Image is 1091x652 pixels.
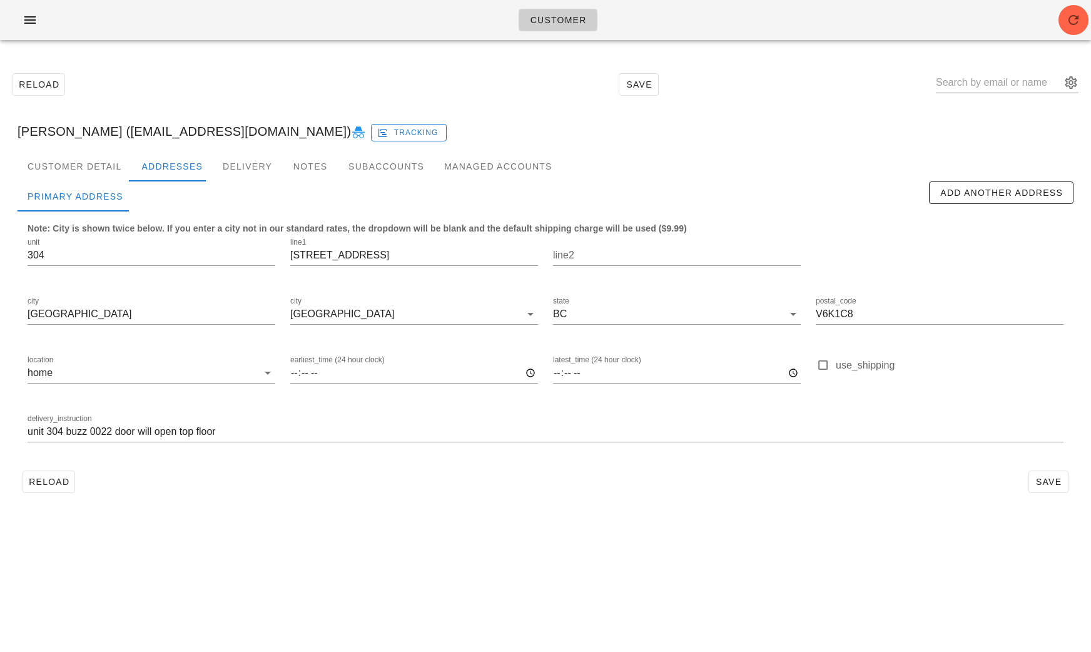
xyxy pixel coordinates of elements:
div: locationhome [28,363,275,383]
div: Delivery [213,151,282,181]
label: city [290,297,302,306]
div: Primary Address [18,181,133,211]
a: Tracking [371,121,447,141]
label: line1 [290,238,306,247]
label: state [553,297,569,306]
span: Customer [529,15,586,25]
span: Reload [28,477,69,487]
div: [GEOGRAPHIC_DATA] [290,308,395,320]
button: Reload [23,471,75,493]
span: Save [624,79,653,89]
label: city [28,297,39,306]
label: location [28,355,53,365]
div: stateBC [553,304,801,324]
div: city[GEOGRAPHIC_DATA] [290,304,538,324]
div: Customer Detail [18,151,131,181]
label: postal_code [816,297,856,306]
div: [PERSON_NAME] ([EMAIL_ADDRESS][DOMAIN_NAME]) [8,111,1083,151]
a: Customer [519,9,597,31]
span: Add Another Address [940,188,1063,198]
button: Reload [13,73,65,96]
span: Save [1034,477,1063,487]
button: appended action [1063,75,1078,90]
input: Search by email or name [936,73,1061,93]
div: Subaccounts [338,151,434,181]
div: BC [553,308,567,320]
button: Add Another Address [929,181,1073,204]
div: Notes [282,151,338,181]
button: Tracking [371,124,447,141]
label: use_shipping [836,359,1063,372]
label: delivery_instruction [28,414,92,424]
div: Managed Accounts [434,151,562,181]
button: Save [1028,471,1068,493]
button: Save [619,73,659,96]
span: Tracking [380,127,439,138]
div: Addresses [131,151,213,181]
label: latest_time (24 hour clock) [553,355,641,365]
label: earliest_time (24 hour clock) [290,355,385,365]
div: home [28,367,53,379]
span: Reload [18,79,59,89]
b: Note: City is shown twice below. If you enter a city not in our standard rates, the dropdown will... [28,223,687,233]
label: unit [28,238,39,247]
